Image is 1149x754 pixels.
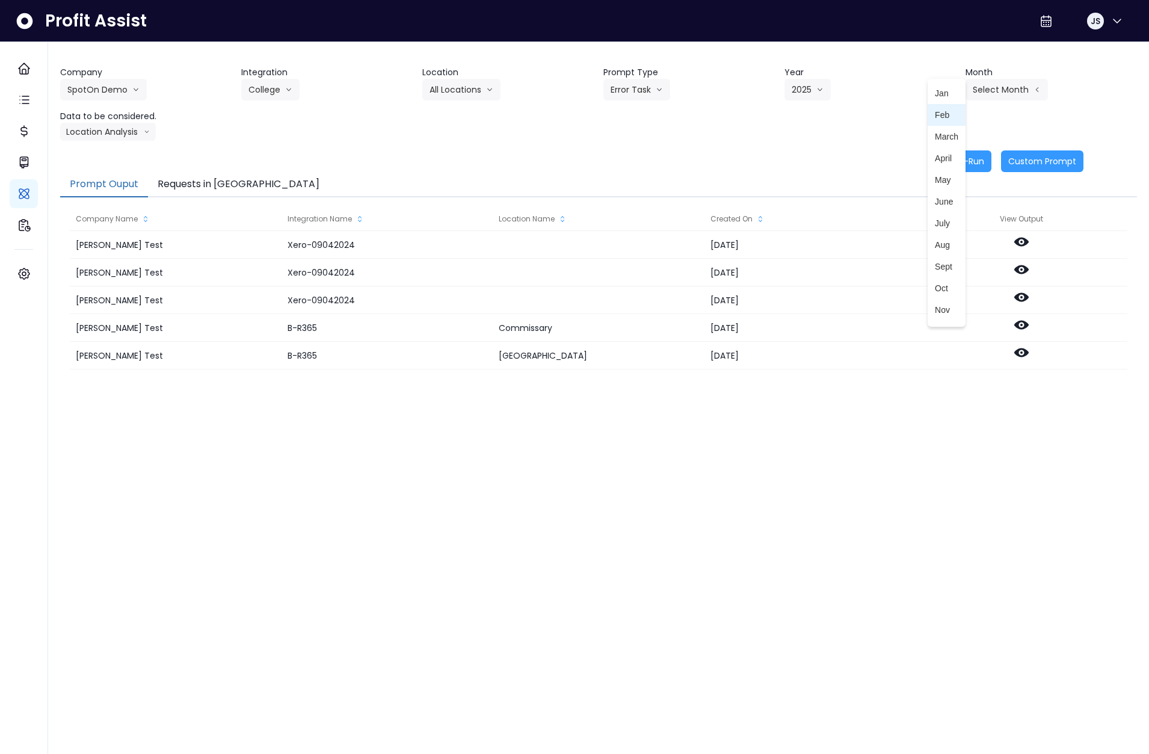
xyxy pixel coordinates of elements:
[704,314,916,342] div: [DATE]
[966,79,1048,100] button: Select Montharrow left line
[935,87,958,99] span: Jan
[704,286,916,314] div: [DATE]
[241,66,413,79] header: Integration
[935,109,958,121] span: Feb
[946,150,991,172] button: Re-Run
[70,342,281,369] div: [PERSON_NAME] Test
[704,259,916,286] div: [DATE]
[935,152,958,164] span: April
[935,261,958,273] span: Sept
[148,172,329,197] button: Requests in [GEOGRAPHIC_DATA]
[966,66,1137,79] header: Month
[784,79,831,100] button: 2025arrow down line
[928,79,966,327] ul: Select Montharrow left line
[704,207,916,231] div: Created On
[282,259,493,286] div: Xero-09042024
[282,231,493,259] div: Xero-09042024
[486,84,493,96] svg: arrow down line
[70,286,281,314] div: [PERSON_NAME] Test
[1001,150,1083,172] button: Custom Prompt
[70,207,281,231] div: Company Name
[935,131,958,143] span: March
[422,66,594,79] header: Location
[493,342,704,369] div: [GEOGRAPHIC_DATA]
[935,217,958,229] span: July
[493,314,704,342] div: Commissary
[45,10,147,32] span: Profit Assist
[816,84,824,96] svg: arrow down line
[422,79,501,100] button: All Locationsarrow down line
[1033,84,1041,96] svg: arrow left line
[935,174,958,186] span: May
[282,314,493,342] div: B-R365
[70,259,281,286] div: [PERSON_NAME] Test
[493,207,704,231] div: Location Name
[935,282,958,294] span: Oct
[935,239,958,251] span: Aug
[916,207,1127,231] div: View Output
[282,342,493,369] div: B-R365
[935,196,958,208] span: June
[70,231,281,259] div: [PERSON_NAME] Test
[282,286,493,314] div: Xero-09042024
[285,84,292,96] svg: arrow down line
[60,123,156,141] button: Location Analysisarrow down line
[603,66,775,79] header: Prompt Type
[656,84,663,96] svg: arrow down line
[60,110,232,123] header: Data to be considered.
[603,79,670,100] button: Error Taskarrow down line
[132,84,140,96] svg: arrow down line
[60,66,232,79] header: Company
[704,342,916,369] div: [DATE]
[704,231,916,259] div: [DATE]
[784,66,956,79] header: Year
[70,314,281,342] div: [PERSON_NAME] Test
[241,79,300,100] button: Collegearrow down line
[1091,15,1100,27] span: JS
[144,126,150,138] svg: arrow down line
[935,304,958,316] span: Nov
[282,207,493,231] div: Integration Name
[60,172,148,197] button: Prompt Ouput
[60,79,147,100] button: SpotOn Demoarrow down line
